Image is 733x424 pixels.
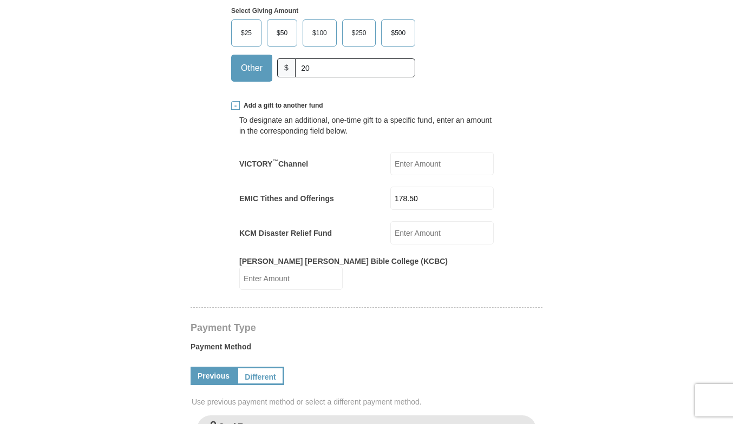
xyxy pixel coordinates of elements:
a: Previous [191,367,237,385]
span: $25 [235,25,257,41]
label: [PERSON_NAME] [PERSON_NAME] Bible College (KCBC) [239,256,448,267]
strong: Select Giving Amount [231,7,298,15]
input: Enter Amount [390,187,494,210]
a: Different [237,367,284,385]
sup: ™ [272,158,278,164]
label: KCM Disaster Relief Fund [239,228,332,239]
h4: Payment Type [191,323,542,332]
label: Payment Method [191,341,542,357]
span: Other [235,60,268,76]
span: $50 [271,25,293,41]
span: $100 [307,25,332,41]
span: Use previous payment method or select a different payment method. [192,396,544,407]
span: $250 [346,25,372,41]
input: Enter Amount [390,152,494,175]
span: $500 [385,25,411,41]
span: $ [277,58,296,77]
input: Enter Amount [239,267,343,290]
input: Enter Amount [390,221,494,244]
label: VICTORY Channel [239,158,308,169]
div: To designate an additional, one-time gift to a specific fund, enter an amount in the correspondin... [239,115,494,136]
label: EMIC Tithes and Offerings [239,193,334,204]
span: Add a gift to another fund [240,101,323,110]
input: Other Amount [295,58,415,77]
